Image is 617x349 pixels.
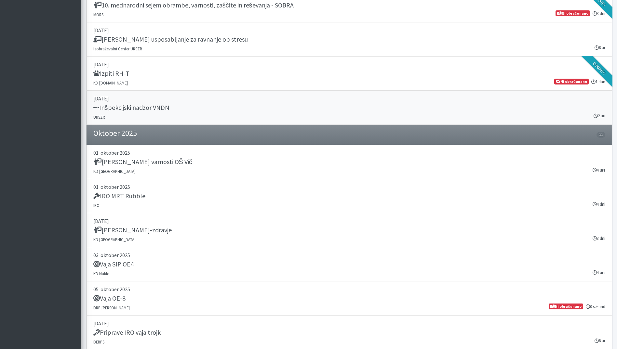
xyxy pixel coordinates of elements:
[93,339,104,344] small: DERPS
[93,114,105,120] small: URSZR
[93,305,130,310] small: DRP [PERSON_NAME]
[93,149,605,157] p: 01. oktober 2025
[593,269,605,276] small: 4 ure
[93,192,145,200] h5: IRO MRT Rubble
[87,281,612,316] a: 05. oktober 2025 Vaja OE-8 DRP [PERSON_NAME] 0 sekund Ni obračunano
[93,60,605,68] p: [DATE]
[93,329,161,336] h5: Priprave IRO vaja trojk
[93,35,248,43] h5: [PERSON_NAME] usposabljanje za ravnanje ob stresu
[93,285,605,293] p: 05. oktober 2025
[93,237,136,242] small: KD [GEOGRAPHIC_DATA]
[549,304,583,309] span: Ni obračunano
[93,183,605,191] p: 01. oktober 2025
[93,12,103,17] small: MORS
[93,26,605,34] p: [DATE]
[87,91,612,125] a: [DATE] Inšpekcijski nadzor VNDN URSZR 2 uri
[593,201,605,207] small: 4 dni
[93,251,605,259] p: 03. oktober 2025
[93,1,294,9] h5: 10. mednarodni sejem obrambe, varnosti, zaščite in reševanja - SOBRA
[87,57,612,91] a: [DATE] Izpiti RH-T KD [DOMAIN_NAME] 1 dan Ni obračunano Oddano
[93,260,134,268] h5: Vaja SIP OE4
[93,169,136,174] small: KD [GEOGRAPHIC_DATA]
[87,22,612,57] a: [DATE] [PERSON_NAME] usposabljanje za ravnanje ob stresu Izobraževalni Center URSZR 8 ur
[595,338,605,344] small: 8 ur
[554,79,588,84] span: Ni obračunano
[593,167,605,173] small: 4 ure
[87,179,612,213] a: 01. oktober 2025 IRO MRT Rubble IRO 4 dni
[586,304,605,310] small: 0 sekund
[594,113,605,119] small: 2 uri
[93,104,169,111] h5: Inšpekcijski nadzor VNDN
[93,70,129,77] h5: Izpiti RH-T
[556,10,590,16] span: Ni obračunano
[597,132,605,138] span: 11
[93,203,100,208] small: IRO
[93,80,128,85] small: KD [DOMAIN_NAME]
[87,213,612,247] a: [DATE] [PERSON_NAME]-zdravje KD [GEOGRAPHIC_DATA] 3 dni
[93,319,605,327] p: [DATE]
[593,235,605,241] small: 3 dni
[93,217,605,225] p: [DATE]
[595,45,605,51] small: 8 ur
[93,129,137,138] h4: Oktober 2025
[93,294,126,302] h5: Vaja OE-8
[93,95,605,102] p: [DATE]
[93,226,172,234] h5: [PERSON_NAME]-zdravje
[93,158,192,166] h5: [PERSON_NAME] varnosti OŠ Vič
[93,271,110,276] small: KD Naklo
[87,247,612,281] a: 03. oktober 2025 Vaja SIP OE4 KD Naklo 4 ure
[93,46,142,51] small: Izobraževalni Center URSZR
[87,145,612,179] a: 01. oktober 2025 [PERSON_NAME] varnosti OŠ Vič KD [GEOGRAPHIC_DATA] 4 ure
